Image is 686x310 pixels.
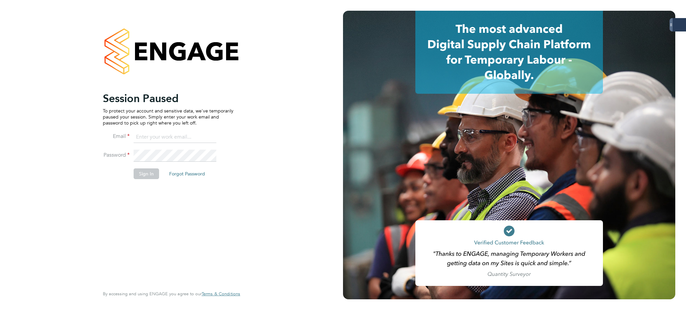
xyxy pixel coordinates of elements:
[103,291,240,297] span: By accessing and using ENGAGE you agree to our
[103,108,233,126] p: To protect your account and sensitive data, we've temporarily paused your session. Simply enter y...
[103,92,233,105] h2: Session Paused
[202,291,240,297] a: Terms & Conditions
[134,131,216,143] input: Enter your work email...
[103,152,130,159] label: Password
[103,133,130,140] label: Email
[134,168,159,179] button: Sign In
[164,168,210,179] button: Forgot Password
